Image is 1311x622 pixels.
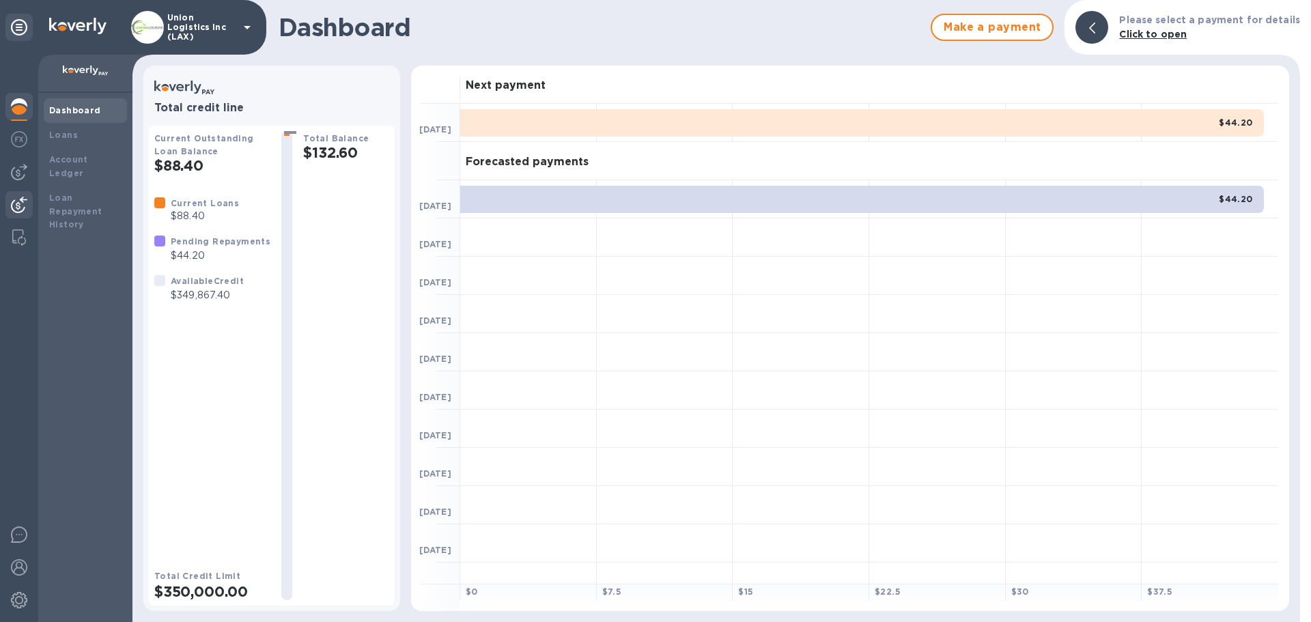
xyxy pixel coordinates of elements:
h3: Next payment [466,79,546,92]
b: Current Outstanding Loan Balance [154,133,254,156]
b: [DATE] [419,277,451,287]
b: Dashboard [49,105,101,115]
span: Make a payment [943,19,1041,36]
p: Union Logistics Inc (LAX) [167,13,236,42]
b: [DATE] [419,201,451,211]
p: $44.20 [171,249,270,263]
b: Click to open [1119,29,1187,40]
b: [DATE] [419,124,451,135]
h3: Total credit line [154,102,389,115]
b: $44.20 [1219,117,1252,128]
h2: $350,000.00 [154,583,270,600]
b: Please select a payment for details [1119,14,1300,25]
b: [DATE] [419,315,451,326]
b: [DATE] [419,392,451,402]
p: $349,867.40 [171,288,244,302]
b: [DATE] [419,507,451,517]
b: $ 7.5 [602,586,622,597]
b: Total Balance [303,133,369,143]
img: Foreign exchange [11,131,27,147]
b: Loan Repayment History [49,193,102,230]
div: Unpin categories [5,14,33,41]
b: Total Credit Limit [154,571,240,581]
b: [DATE] [419,468,451,479]
b: $ 0 [466,586,478,597]
h2: $88.40 [154,157,270,174]
img: Logo [49,18,107,34]
p: $88.40 [171,209,239,223]
b: Loans [49,130,78,140]
b: $44.20 [1219,194,1252,204]
b: Pending Repayments [171,236,270,246]
b: $ 30 [1011,586,1029,597]
b: Current Loans [171,198,239,208]
b: $ 15 [738,586,753,597]
b: [DATE] [419,430,451,440]
b: $ 37.5 [1147,586,1172,597]
b: Available Credit [171,276,244,286]
h2: $132.60 [303,144,389,161]
b: $ 22.5 [875,586,901,597]
b: Account Ledger [49,154,88,178]
b: [DATE] [419,545,451,555]
b: [DATE] [419,354,451,364]
h3: Forecasted payments [466,156,589,169]
b: [DATE] [419,239,451,249]
h1: Dashboard [279,13,924,42]
button: Make a payment [931,14,1054,41]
